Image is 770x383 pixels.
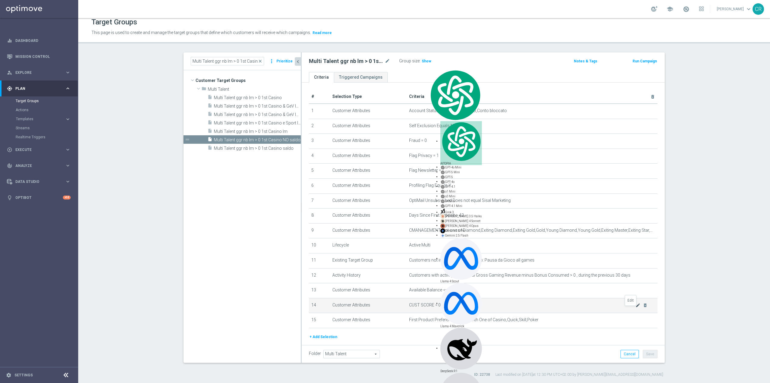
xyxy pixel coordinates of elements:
[309,298,330,313] td: 14
[309,334,338,340] button: + Add Selection
[16,115,78,124] div: Templates
[330,313,407,328] td: Customer Attributes
[440,199,445,204] img: gpt-black.svg
[7,163,12,168] i: track_changes
[309,313,330,328] td: 15
[440,180,482,184] div: GPT-4o
[16,133,78,142] div: Realtime Triggers
[309,351,321,356] label: Folder
[15,164,65,168] span: Analyze
[7,38,71,43] button: equalizer Dashboard
[409,273,630,278] span: Customers with activity, Total Total Gross Gaming Revenue minus Bonus Consumed > 0 , during the p...
[440,219,445,224] img: claude-35-sonnet.svg
[409,213,464,218] span: Days Since First Deposit > 42
[409,168,445,173] span: Flag Newsletter = 1
[15,148,65,152] span: Execute
[440,184,482,189] div: GPT-4.1
[7,163,71,168] button: track_changes Analyze keyboard_arrow_right
[330,223,407,238] td: Customer Attributes
[16,135,63,140] a: Realtime Triggers
[91,18,137,27] h1: Target Groups
[440,175,445,180] img: gpt-black.svg
[409,258,534,263] span: Customers not included in target group: Pausa da Gioco all games
[7,179,71,184] div: Data Studio keyboard_arrow_right
[309,238,330,253] td: 10
[409,94,424,99] span: Criteria
[309,193,330,209] td: 7
[422,59,431,63] span: Show
[440,204,445,209] img: gpt-black.svg
[7,147,65,152] div: Execute
[440,121,482,165] div: AITOPIA
[309,209,330,224] td: 8
[15,180,65,184] span: Data Studio
[440,194,482,199] div: o3 Mini
[309,283,330,298] td: 13
[16,108,63,112] a: Actions
[330,209,407,224] td: Customer Attributes
[440,219,482,224] div: [PERSON_NAME] 4 Sonnet
[15,33,71,49] a: Dashboard
[309,149,330,164] td: 4
[716,5,753,14] a: [PERSON_NAME]keyboard_arrow_down
[440,121,482,162] img: logo.svg
[65,147,71,152] i: keyboard_arrow_right
[440,224,445,228] img: claude-35-opus.svg
[65,163,71,168] i: keyboard_arrow_right
[208,87,301,92] span: Multi Talent
[16,126,63,130] a: Streams
[309,223,330,238] td: 9
[330,178,407,193] td: Customer Attributes
[753,3,764,15] div: CR
[420,58,420,64] label: :
[440,194,445,199] img: gpt-black.svg
[7,190,71,206] div: Optibot
[330,134,407,149] td: Customer Attributes
[409,183,451,188] span: Profiling Flag Equals Y
[208,145,212,152] i: insert_drive_file
[440,238,482,280] img: llama-33-70b.svg
[7,86,71,91] button: gps_fixed Plan keyboard_arrow_right
[7,195,71,200] button: lightbulb Optibot +10
[399,58,420,64] label: Group size
[208,120,212,127] i: insert_drive_file
[7,54,71,59] button: Mission Control
[214,129,301,134] span: Multi Talent ggr nb lm &gt; 0 1st Casino lm
[440,189,445,194] img: gpt-black.svg
[7,163,65,168] div: Analyze
[440,233,482,238] div: Gemini 2.5 Flash
[214,95,301,100] span: Multi Talent ggr nb lm &gt; 0 1st Casino
[7,70,65,75] div: Explore
[214,104,301,109] span: Multi Talent ggr nb lm &gt; 0 1st Casino &amp; GeV lm NO saldo
[295,59,301,64] i: chevron_left
[440,238,482,283] div: Llama 4 Scout
[330,238,407,253] td: Lifecycle
[643,303,648,308] i: delete_forever
[7,86,12,91] i: gps_fixed
[7,179,65,184] div: Data Studio
[330,104,407,119] td: Customer Attributes
[385,58,390,65] i: mode_edit
[65,179,71,184] i: keyboard_arrow_right
[440,209,482,214] div: Grok 3
[440,214,482,219] div: [PERSON_NAME] 3.5 Haiku
[440,189,482,194] div: o1 Mini
[16,117,65,121] div: Templates
[330,283,407,298] td: Customer Attributes
[440,228,445,233] img: gemini-15-pro.svg
[15,71,65,74] span: Explore
[440,165,482,170] div: GPT-4o Mini
[440,184,445,189] img: gpt-black.svg
[15,49,71,64] a: Mission Control
[440,165,445,170] img: gpt-black.svg
[16,96,78,105] div: Target Groups
[636,303,640,308] i: mode_edit
[269,57,275,65] i: more_vert
[208,128,212,135] i: insert_drive_file
[63,196,71,199] div: +10
[428,69,482,121] img: logo.svg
